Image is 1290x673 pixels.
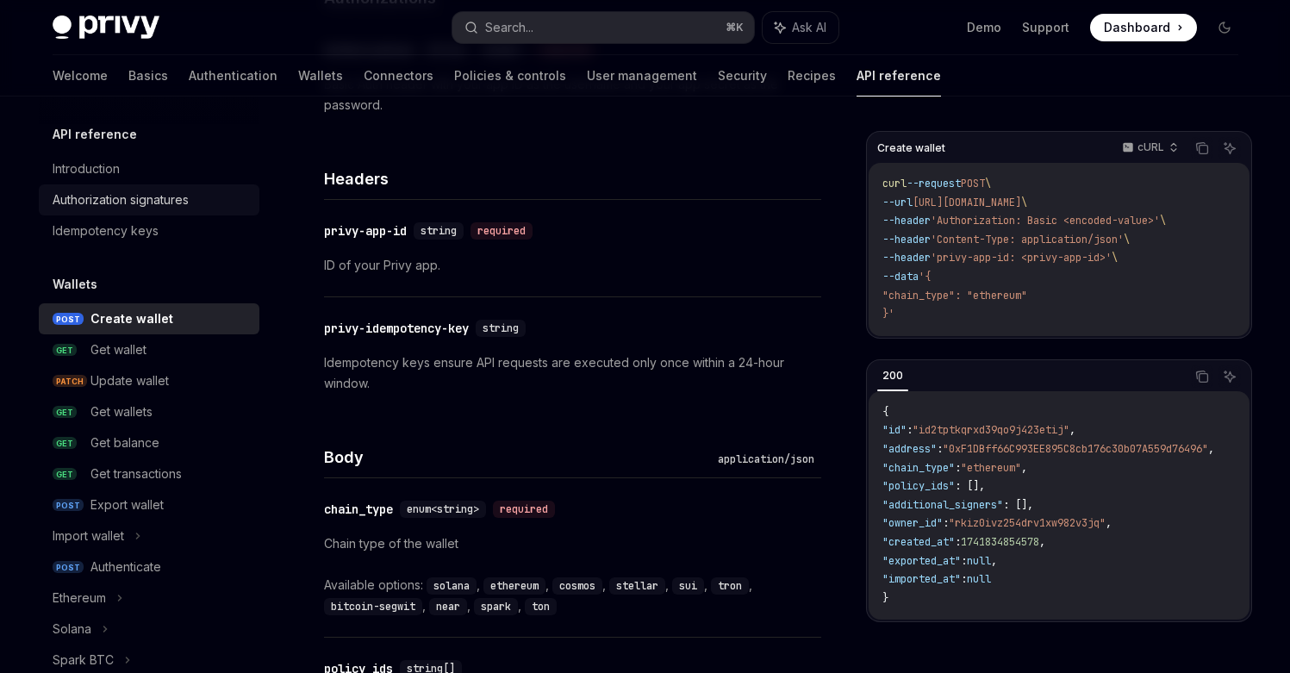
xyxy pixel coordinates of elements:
button: Ask AI [763,12,838,43]
span: : [], [955,479,985,493]
a: Demo [967,19,1001,36]
a: GETGet wallets [39,396,259,427]
a: PATCHUpdate wallet [39,365,259,396]
button: Ask AI [1218,365,1241,388]
span: Create wallet [877,141,945,155]
div: Get transactions [90,464,182,484]
span: , [1021,461,1027,475]
p: Chain type of the wallet [324,533,821,554]
a: Introduction [39,153,259,184]
span: : [907,423,913,437]
span: \ [1112,251,1118,265]
span: null [967,572,991,586]
span: }' [882,307,894,321]
a: Authentication [189,55,277,97]
span: --data [882,270,919,284]
div: Available options: [324,575,821,616]
div: , [324,595,429,616]
a: GETGet wallet [39,334,259,365]
div: Get balance [90,433,159,453]
code: spark [474,598,518,615]
span: \ [1124,233,1130,246]
h5: Wallets [53,274,97,295]
div: Export wallet [90,495,164,515]
span: "ethereum" [961,461,1021,475]
a: Wallets [298,55,343,97]
span: , [1106,516,1112,530]
a: POSTExport wallet [39,489,259,520]
button: Search...⌘K [452,12,754,43]
div: , [483,575,552,595]
span: "0xF1DBff66C993EE895C8cb176c30b07A559d76496" [943,442,1208,456]
p: ID of your Privy app. [324,255,821,276]
div: , [672,575,711,595]
div: Get wallets [90,402,153,422]
div: , [429,595,474,616]
span: GET [53,344,77,357]
span: Ask AI [792,19,826,36]
a: Idempotency keys [39,215,259,246]
span: "created_at" [882,535,955,549]
span: "rkiz0ivz254drv1xw982v3jq" [949,516,1106,530]
a: Welcome [53,55,108,97]
span: 'privy-app-id: <privy-app-id>' [931,251,1112,265]
span: --header [882,233,931,246]
span: \ [1160,214,1166,227]
span: : [961,572,967,586]
div: Create wallet [90,308,173,329]
span: : [], [1003,498,1033,512]
div: Ethereum [53,588,106,608]
span: "chain_type" [882,461,955,475]
button: cURL [1112,134,1186,163]
button: Copy the contents from the code block [1191,137,1213,159]
div: Update wallet [90,371,169,391]
div: , [427,575,483,595]
div: Authorization signatures [53,190,189,210]
span: "policy_ids" [882,479,955,493]
span: null [967,554,991,568]
span: curl [882,177,907,190]
span: , [1208,442,1214,456]
span: \ [1021,196,1027,209]
code: solana [427,577,477,595]
div: Introduction [53,159,120,179]
code: cosmos [552,577,602,595]
span: Dashboard [1104,19,1170,36]
span: "id" [882,423,907,437]
span: '{ [919,270,931,284]
span: POST [961,177,985,190]
h5: API reference [53,124,137,145]
span: ⌘ K [726,21,744,34]
code: ethereum [483,577,545,595]
code: bitcoin-segwit [324,598,422,615]
p: cURL [1137,140,1164,154]
a: GETGet balance [39,427,259,458]
a: Dashboard [1090,14,1197,41]
span: POST [53,561,84,574]
span: GET [53,468,77,481]
span: } [882,591,888,605]
div: application/json [711,451,821,468]
button: Toggle dark mode [1211,14,1238,41]
span: GET [53,437,77,450]
a: Basics [128,55,168,97]
div: required [471,222,533,240]
a: Security [718,55,767,97]
span: 1741834854578 [961,535,1039,549]
div: Idempotency keys [53,221,159,241]
span: "additional_signers" [882,498,1003,512]
span: { [882,405,888,419]
code: tron [711,577,749,595]
p: Idempotency keys ensure API requests are executed only once within a 24-hour window. [324,352,821,394]
div: , [474,595,525,616]
span: --request [907,177,961,190]
span: : [961,554,967,568]
a: Connectors [364,55,433,97]
span: --url [882,196,913,209]
code: stellar [609,577,665,595]
code: sui [672,577,704,595]
span: "id2tptkqrxd39qo9j423etij" [913,423,1069,437]
div: Spark BTC [53,650,114,670]
span: 'Content-Type: application/json' [931,233,1124,246]
h4: Headers [324,167,821,190]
